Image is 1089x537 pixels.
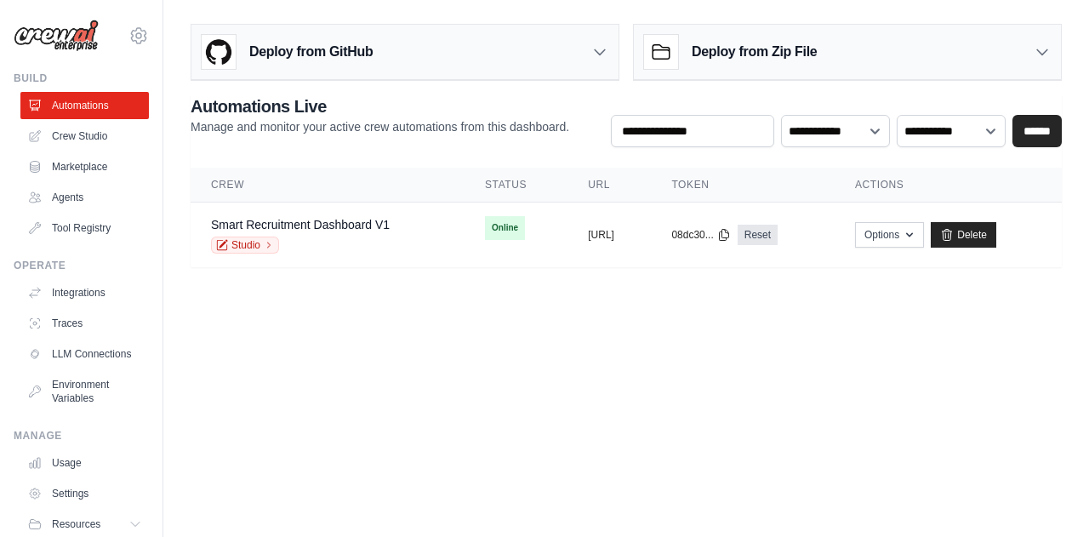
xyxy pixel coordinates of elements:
[191,118,569,135] p: Manage and monitor your active crew automations from this dashboard.
[20,123,149,150] a: Crew Studio
[20,340,149,368] a: LLM Connections
[651,168,835,203] th: Token
[20,92,149,119] a: Automations
[52,517,100,531] span: Resources
[191,168,465,203] th: Crew
[14,259,149,272] div: Operate
[20,371,149,412] a: Environment Variables
[20,480,149,507] a: Settings
[249,42,373,62] h3: Deploy from GitHub
[20,279,149,306] a: Integrations
[20,184,149,211] a: Agents
[692,42,817,62] h3: Deploy from Zip File
[20,310,149,337] a: Traces
[20,153,149,180] a: Marketplace
[14,429,149,443] div: Manage
[855,222,924,248] button: Options
[14,71,149,85] div: Build
[14,20,99,52] img: Logo
[931,222,996,248] a: Delete
[567,168,651,203] th: URL
[738,225,778,245] a: Reset
[465,168,567,203] th: Status
[211,218,390,231] a: Smart Recruitment Dashboard V1
[485,216,525,240] span: Online
[835,168,1062,203] th: Actions
[20,214,149,242] a: Tool Registry
[191,94,569,118] h2: Automations Live
[202,35,236,69] img: GitHub Logo
[211,237,279,254] a: Studio
[20,449,149,477] a: Usage
[671,228,730,242] button: 08dc30...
